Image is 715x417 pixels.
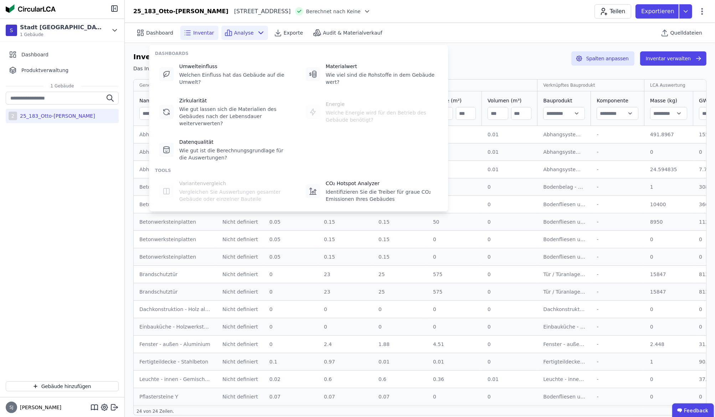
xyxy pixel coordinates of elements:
div: 0 [433,323,476,330]
div: 0 [269,306,313,313]
div: 0.1 [269,358,313,365]
div: Dachkonstruktion - Holz allgemein [543,306,585,313]
span: 1 Gebäude [43,83,81,89]
span: Dashboard [146,29,173,36]
div: Nicht definiert [222,376,258,383]
div: Betonwerksteinplatten [139,201,211,208]
div: 0.6 [324,376,367,383]
span: Masse (kg) [650,97,677,104]
div: - [597,358,639,365]
div: 0.6 [379,376,422,383]
div: 0 [433,148,476,156]
div: 50 [433,218,476,225]
div: Dachkonstruktion - Holz allgemein [139,306,211,313]
div: 0 [650,253,688,260]
div: 0 [650,323,688,330]
div: 0.15 [379,218,422,225]
div: 0 [488,218,532,225]
span: 1 Gebäude [20,32,102,37]
div: 0 [488,253,532,260]
div: Tür / Türanlage - außen - Aluminium [543,288,585,295]
div: - [597,376,639,383]
p: Exportieren [641,7,676,16]
div: 4.51 [433,341,476,348]
div: Abhangsystem - Holz allgemein [139,166,211,173]
h6: Inventar [133,51,370,62]
div: 0.07 [269,393,313,400]
div: - [597,393,639,400]
div: Fenster - außen - Aluminium [543,341,585,348]
div: - [597,148,639,156]
div: - [597,166,639,173]
div: 0 [488,306,532,313]
div: Generelle Informationen [139,82,191,88]
div: CO₂ Hotspot Analyzer [326,180,438,187]
div: Fenster - außen - Aluminium [139,341,211,348]
div: 15847 [650,271,688,278]
div: Bodenfliesen und Platten - Beton allgemein [543,201,585,208]
div: DASHBOARDS [155,51,442,56]
div: 0 [433,393,476,400]
div: Materialwert [326,63,438,70]
div: Nicht definiert [222,358,258,365]
div: - [597,236,639,243]
span: Name [139,97,154,104]
div: Wie gut lassen sich die Materialien des Gebäudes nach der Lebensdauer weiterverwerten? [179,106,292,127]
span: Bauprodukt [543,97,572,104]
span: Inventar [193,29,214,36]
div: 0 [650,306,688,313]
div: [STREET_ADDRESS] [228,7,291,16]
div: 0.07 [324,393,367,400]
div: 50 [433,201,476,208]
div: Nicht definiert [222,253,258,260]
div: 23 [324,288,367,295]
div: 0 [269,341,313,348]
span: Quelldateien [670,29,702,36]
div: 25_183_Otto-[PERSON_NAME] [17,112,95,119]
button: Gebäude hinzufügen [6,381,119,391]
button: Inventar verwalten [640,51,706,66]
div: 0 [433,236,476,243]
div: 0.15 [324,236,367,243]
div: Einbauküche - Holzwerkstoff allgemein [543,323,585,330]
div: 0.05 [269,218,313,225]
div: Nicht definiert [222,271,258,278]
div: 0 [379,306,422,313]
div: 0 [269,271,313,278]
div: 0 [488,358,532,365]
div: Welchen Einfluss hat das Gebäude auf die Umwelt? [179,71,292,86]
div: 0 [488,236,532,243]
div: 491.8967 [650,131,688,138]
div: Wie gut ist die Berechnungsgrundlage für die Auswertungen? [179,147,292,161]
div: 0 [488,201,532,208]
div: 0 [269,288,313,295]
div: Betonwerksteinplatten [139,253,211,260]
div: - [597,131,639,138]
div: Zirkularität [179,97,292,104]
div: - [597,306,639,313]
div: 25_183_Otto-[PERSON_NAME] [133,7,228,16]
div: 0 [650,148,688,156]
span: Analyse [234,29,254,36]
div: 0 [433,183,476,190]
div: 0.15 [379,253,422,260]
div: Verknüpftes Bauprodukt [543,82,595,88]
div: 24.594835 [650,166,688,173]
div: 0 [650,393,688,400]
div: 15847 [650,288,688,295]
div: 0.01 [433,358,476,365]
div: Abhangsystem - Akkustikdecke metal [139,131,211,138]
div: 24 von 24 Zeilen . [133,407,706,416]
div: - [597,253,639,260]
div: Fertigteildecke - Stahlbeton [543,358,585,365]
div: 0 [650,376,688,383]
div: - [597,323,639,330]
div: 25 [379,271,422,278]
div: 1 [650,183,688,190]
div: 0.01 [379,358,422,365]
button: Teilen [595,4,631,19]
div: Einbauküche - Holzwerkstoff allgemein [139,323,211,330]
div: 0.01 [488,131,532,138]
div: 575 [433,288,476,295]
div: Nicht definiert [222,323,258,330]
